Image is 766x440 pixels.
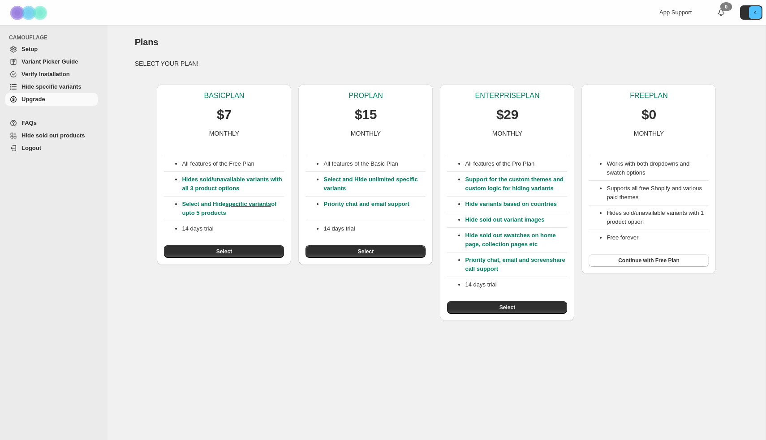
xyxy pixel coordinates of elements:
p: Select and Hide unlimited specific variants [323,175,426,193]
p: MONTHLY [351,129,381,138]
p: $15 [355,106,377,124]
p: Hide sold out swatches on home page, collection pages etc [465,231,567,249]
text: 4 [754,10,757,15]
button: Continue with Free Plan [589,254,709,267]
p: FREE PLAN [630,91,667,100]
p: MONTHLY [492,129,522,138]
p: $0 [641,106,656,124]
p: ENTERPRISE PLAN [475,91,539,100]
a: Hide sold out products [5,129,98,142]
span: App Support [659,9,692,16]
p: Support for the custom themes and custom logic for hiding variants [465,175,567,193]
span: Setup [22,46,38,52]
p: Hide variants based on countries [465,200,567,209]
span: Select [358,248,374,255]
span: Upgrade [22,96,45,103]
button: Select [447,301,567,314]
p: PRO PLAN [349,91,383,100]
a: 0 [717,8,726,17]
span: Variant Picker Guide [22,58,78,65]
p: $29 [496,106,518,124]
span: Verify Installation [22,71,70,77]
span: Hide sold out products [22,132,85,139]
button: Select [306,245,426,258]
a: Hide specific variants [5,81,98,93]
p: All features of the Basic Plan [323,159,426,168]
p: BASIC PLAN [204,91,245,100]
a: Setup [5,43,98,56]
span: FAQs [22,120,37,126]
img: Camouflage [7,0,52,25]
p: MONTHLY [209,129,239,138]
span: Plans [135,37,158,47]
span: Select [499,304,515,311]
p: All features of the Pro Plan [465,159,567,168]
span: Select [216,248,232,255]
span: Continue with Free Plan [618,257,680,264]
p: Priority chat, email and screenshare call support [465,256,567,273]
p: Hides sold/unavailable variants with all 3 product options [182,175,284,193]
p: 14 days trial [182,224,284,233]
p: Hide sold out variant images [465,215,567,224]
a: Verify Installation [5,68,98,81]
span: CAMOUFLAGE [9,34,101,41]
a: FAQs [5,117,98,129]
li: Hides sold/unavailable variants with 1 product option [607,209,709,226]
span: Logout [22,145,41,151]
div: 0 [720,2,732,11]
p: Select and Hide of upto 5 products [182,200,284,218]
p: Priority chat and email support [323,200,426,218]
span: Avatar with initials 4 [749,6,762,19]
p: 14 days trial [323,224,426,233]
p: 14 days trial [465,280,567,289]
a: specific variants [225,201,271,207]
li: Free forever [607,233,709,242]
li: Works with both dropdowns and swatch options [607,159,709,177]
a: Logout [5,142,98,154]
a: Upgrade [5,93,98,106]
p: $7 [217,106,232,124]
p: SELECT YOUR PLAN! [135,59,739,68]
p: MONTHLY [634,129,664,138]
p: All features of the Free Plan [182,159,284,168]
span: Hide specific variants [22,83,82,90]
li: Supports all free Shopify and various paid themes [607,184,709,202]
button: Avatar with initials 4 [740,5,762,20]
a: Variant Picker Guide [5,56,98,68]
button: Select [164,245,284,258]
